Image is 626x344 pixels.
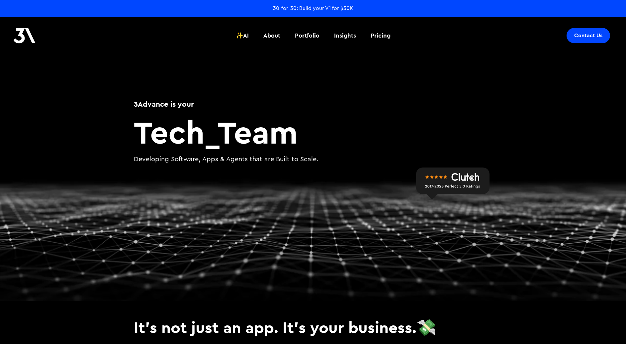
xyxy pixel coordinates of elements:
[295,31,319,40] div: Portfolio
[371,31,391,40] div: Pricing
[232,23,253,48] a: ✨AI
[259,23,284,48] a: About
[367,23,395,48] a: Pricing
[567,28,610,43] a: Contact Us
[134,155,492,164] p: Developing Software, Apps & Agents that are Built to Scale.
[205,112,218,152] span: _
[334,31,356,40] div: Insights
[330,23,360,48] a: Insights
[134,112,205,152] span: Tech
[134,99,492,109] h1: 3Advance is your
[273,5,353,12] a: 30-for-30: Build your V1 for $30K
[574,32,602,39] div: Contact Us
[236,31,249,40] div: ✨AI
[134,116,492,148] h2: Team
[291,23,323,48] a: Portfolio
[263,31,280,40] div: About
[134,318,492,337] h3: It's not just an app. It's your business.💸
